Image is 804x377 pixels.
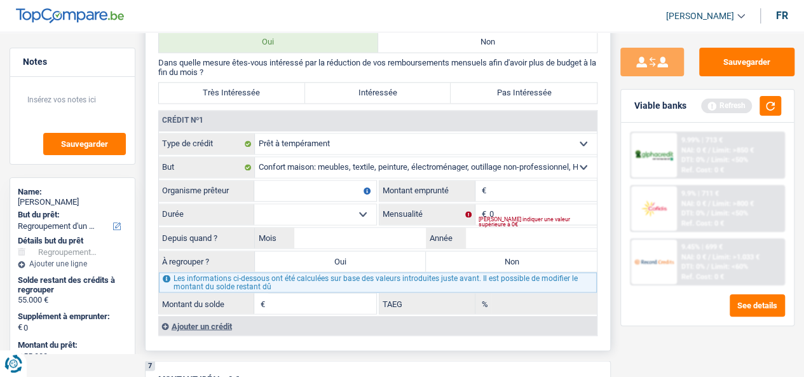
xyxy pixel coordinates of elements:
[707,253,710,261] span: /
[776,10,788,22] div: fr
[465,228,597,248] input: AAAA
[634,199,674,219] img: Cofidis
[656,6,745,27] a: [PERSON_NAME]
[18,295,127,305] div: 55.000 €
[666,11,734,22] span: [PERSON_NAME]
[18,340,125,350] label: Montant du prêt:
[18,259,127,268] div: Ajouter une ligne
[255,228,294,248] label: Mois
[254,293,268,313] span: €
[159,293,255,313] label: Montant du solde
[681,156,704,164] span: DTI: 0%
[146,361,155,371] div: 7
[634,100,686,111] div: Viable banks
[379,204,475,224] label: Mensualité
[706,156,709,164] span: /
[711,263,747,271] span: Limit: <60%
[681,189,718,198] div: 9.9% | 711 €
[730,294,785,317] button: See details
[681,209,704,217] span: DTI: 0%
[18,322,22,332] span: €
[681,146,705,154] span: NAI: 0 €
[255,251,426,271] label: Oui
[159,134,256,154] label: Type de crédit
[426,251,597,271] label: Non
[379,181,475,201] label: Montant emprunté
[158,316,597,335] div: Ajouter un crédit
[706,263,709,271] span: /
[475,181,489,201] span: €
[18,187,127,197] div: Name:
[681,243,722,251] div: 9.45% | 699 €
[158,58,598,77] p: Dans quelle mesure êtes-vous intéressé par la réduction de vos remboursements mensuels afin d'avo...
[18,312,125,322] label: Supplément à emprunter:
[61,140,108,148] span: Sauvegarder
[159,251,256,271] label: À regrouper ?
[681,263,704,271] span: DTI: 0%
[159,228,256,248] label: Depuis quand ?
[16,8,124,24] img: TopCompare Logo
[23,57,122,67] h5: Notes
[707,146,710,154] span: /
[43,133,126,155] button: Sauvegarder
[699,48,794,76] button: Sauvegarder
[379,293,475,313] label: TAEG
[634,149,674,161] img: AlphaCredit
[706,209,709,217] span: /
[712,200,753,208] span: Limit: >800 €
[701,99,752,113] div: Refresh
[712,146,753,154] span: Limit: >850 €
[711,209,747,217] span: Limit: <50%
[159,157,256,177] label: But
[159,204,255,224] label: Durée
[711,156,747,164] span: Limit: <50%
[681,253,705,261] span: NAI: 0 €
[426,228,465,248] label: Année
[18,210,125,220] label: But du prêt:
[712,253,759,261] span: Limit: >1.033 €
[681,219,723,228] div: Ref. Cost: 0 €
[475,293,491,313] span: %
[681,273,723,281] div: Ref. Cost: 0 €
[479,219,597,224] div: [PERSON_NAME] indiquer une valeur supérieure à 0€
[159,32,378,52] label: Oui
[18,275,127,295] div: Solde restant des crédits à regrouper
[159,116,207,124] div: Crédit nº1
[305,83,451,103] label: Intéressée
[634,252,674,272] img: Record Credits
[707,200,710,208] span: /
[681,166,723,174] div: Ref. Cost: 0 €
[681,200,705,208] span: NAI: 0 €
[159,83,305,103] label: Très Intéressée
[451,83,597,103] label: Pas Intéressée
[378,32,597,52] label: Non
[18,236,127,246] div: Détails but du prêt
[294,228,426,248] input: MM
[18,197,127,207] div: [PERSON_NAME]
[475,204,489,224] span: €
[159,272,597,292] div: Les informations ci-dessous ont été calculées sur base des valeurs introduites juste avant. Il es...
[681,136,722,144] div: 9.99% | 713 €
[159,181,255,201] label: Organisme prêteur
